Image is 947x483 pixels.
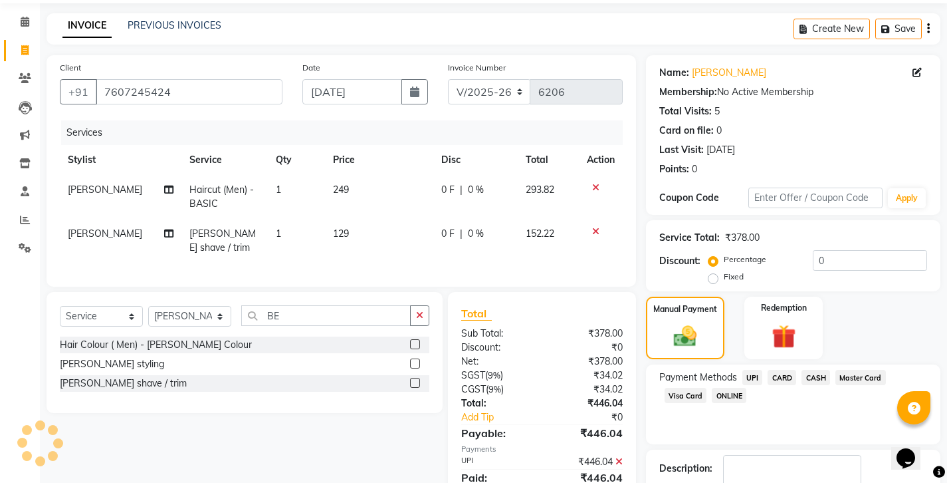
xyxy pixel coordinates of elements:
span: 249 [333,184,349,196]
div: Coupon Code [659,191,748,205]
div: UPI [451,455,542,469]
div: Description: [659,462,712,476]
span: 293.82 [526,184,554,196]
input: Search or Scan [241,305,411,326]
div: ₹0 [557,410,633,424]
div: Payments [461,444,623,455]
label: Percentage [724,253,766,265]
a: [PERSON_NAME] [692,66,766,80]
span: 9% [488,370,500,381]
span: [PERSON_NAME] [68,228,142,240]
div: ₹446.04 [542,425,632,441]
span: 1 [276,228,281,240]
span: UPI [742,370,763,385]
div: 0 [716,124,722,138]
div: Sub Total: [451,327,542,341]
span: [PERSON_NAME] [68,184,142,196]
label: Redemption [761,302,807,314]
span: CARD [768,370,796,385]
span: 0 F [441,227,455,241]
label: Date [302,62,320,74]
label: Manual Payment [653,303,717,315]
div: Name: [659,66,689,80]
div: [PERSON_NAME] styling [60,357,164,371]
span: ONLINE [712,388,746,403]
th: Total [518,145,578,175]
div: Discount: [659,254,700,268]
div: ₹378.00 [542,327,632,341]
button: Save [875,19,922,39]
span: 0 % [468,183,484,197]
label: Client [60,62,81,74]
div: ₹0 [542,341,632,355]
input: Enter Offer / Coupon Code [748,188,883,208]
div: ₹34.02 [542,383,632,397]
span: Haircut (Men) -BASIC [189,184,254,210]
div: ₹34.02 [542,369,632,383]
span: | [460,183,463,197]
iframe: chat widget [891,430,934,470]
div: Total: [451,397,542,410]
th: Disc [433,145,518,175]
label: Invoice Number [448,62,506,74]
span: 152.22 [526,228,554,240]
div: Payable: [451,425,542,441]
input: Search by Name/Mobile/Email/Code [96,79,282,104]
th: Action [579,145,623,175]
button: Create New [793,19,870,39]
div: Membership: [659,85,717,99]
span: Visa Card [665,388,707,403]
div: Total Visits: [659,104,712,118]
div: ₹378.00 [542,355,632,369]
th: Qty [268,145,325,175]
span: 129 [333,228,349,240]
a: Add Tip [451,410,557,424]
span: Master Card [835,370,886,385]
div: Last Visit: [659,143,704,157]
div: ₹446.04 [542,397,632,410]
div: 5 [714,104,720,118]
div: [PERSON_NAME] shave / trim [60,377,187,391]
a: INVOICE [62,14,112,38]
div: No Active Membership [659,85,927,99]
div: ( ) [451,383,542,397]
div: Hair Colour ( Men) - [PERSON_NAME] Colour [60,338,252,352]
span: 9% [488,384,501,395]
div: Points: [659,162,689,176]
div: ( ) [451,369,542,383]
span: CASH [801,370,830,385]
div: Discount: [451,341,542,355]
div: [DATE] [706,143,735,157]
span: | [460,227,463,241]
button: Apply [888,188,926,208]
div: Service Total: [659,231,720,245]
img: _gift.svg [764,322,803,352]
span: CGST [461,383,486,395]
img: _cash.svg [667,323,704,350]
th: Service [181,145,268,175]
div: ₹446.04 [542,455,632,469]
span: [PERSON_NAME] shave / trim [189,228,256,253]
button: +91 [60,79,97,104]
th: Price [325,145,433,175]
div: 0 [692,162,697,176]
div: Net: [451,355,542,369]
span: Total [461,307,492,321]
a: PREVIOUS INVOICES [128,19,221,31]
div: Card on file: [659,124,714,138]
span: 1 [276,184,281,196]
span: 0 % [468,227,484,241]
div: ₹378.00 [725,231,760,245]
span: Payment Methods [659,371,737,385]
span: SGST [461,369,485,381]
label: Fixed [724,271,744,283]
div: Services [61,120,633,145]
th: Stylist [60,145,181,175]
span: 0 F [441,183,455,197]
